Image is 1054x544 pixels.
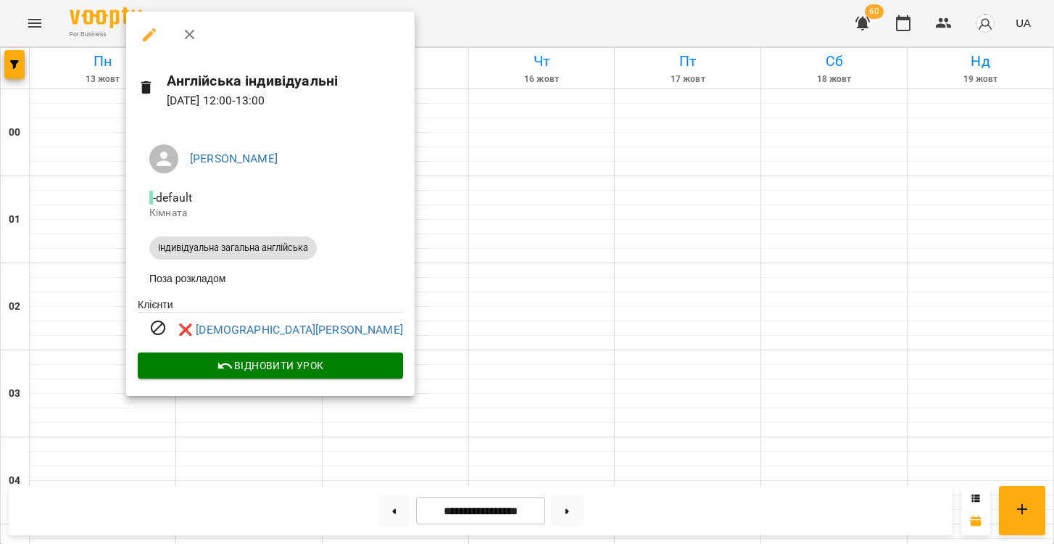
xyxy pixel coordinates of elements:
[190,152,278,165] a: [PERSON_NAME]
[167,70,403,92] h6: Англійська індивідуальні
[149,357,391,374] span: Відновити урок
[178,321,403,339] a: ❌ [DEMOGRAPHIC_DATA][PERSON_NAME]
[138,353,403,379] button: Відновити урок
[138,265,403,292] li: Поза розкладом
[149,319,167,337] svg: Візит скасовано
[149,206,391,221] p: Кімната
[138,297,403,353] ul: Клієнти
[167,92,403,110] p: [DATE] 12:00 - 13:00
[149,242,317,255] span: Індивідуальна загальна англійська
[149,191,195,205] span: - default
